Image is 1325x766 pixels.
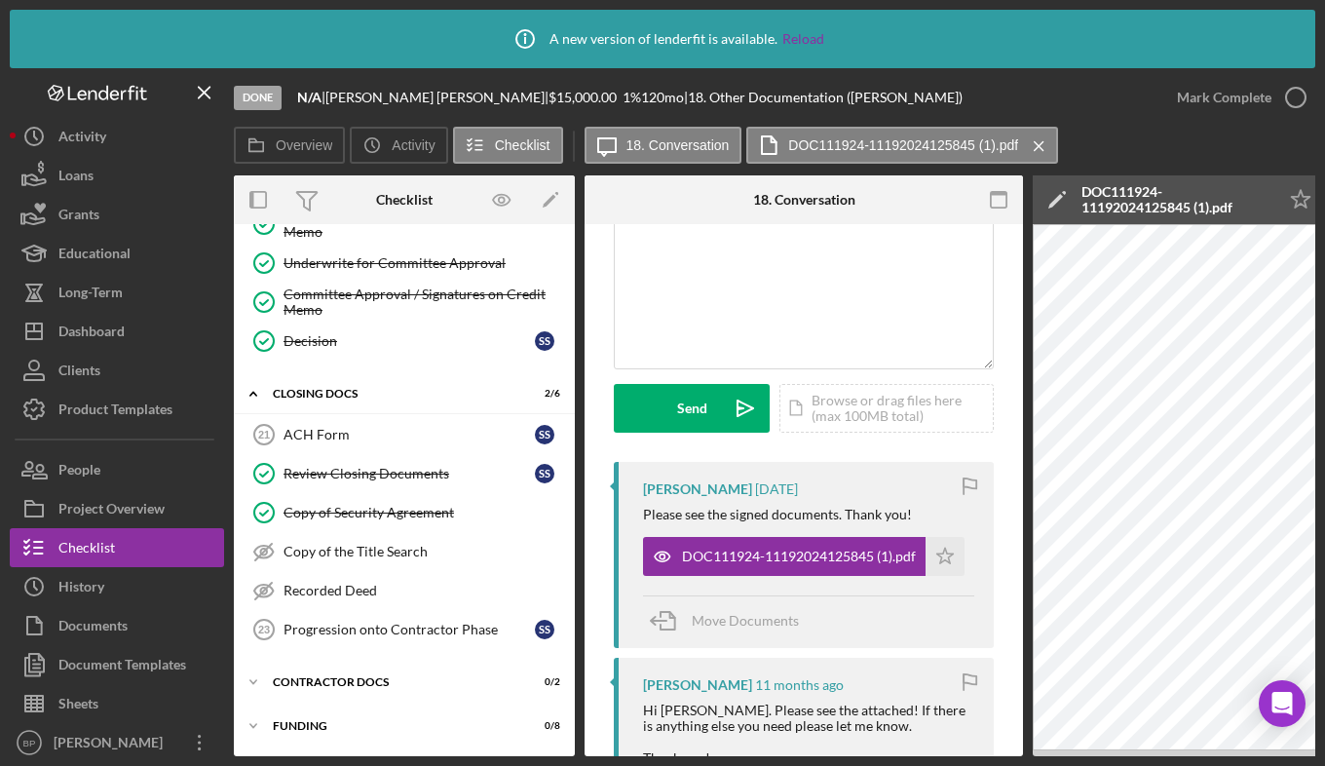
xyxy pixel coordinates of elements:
b: N/A [297,89,322,105]
button: Documents [10,606,224,645]
button: Activity [350,127,447,164]
div: Done [234,86,282,110]
div: 0 / 8 [525,720,560,732]
div: | [297,90,325,105]
button: 18. Conversation [585,127,742,164]
div: | 18. Other Documentation ([PERSON_NAME]) [684,90,963,105]
div: Long-Term [58,273,123,317]
time: 2024-11-19 23:46 [755,481,798,497]
button: People [10,450,224,489]
button: Clients [10,351,224,390]
a: Copy of the Title Search [244,532,565,571]
button: Overview [234,127,345,164]
button: Sheets [10,684,224,723]
div: DOC111924-11192024125845 (1).pdf [682,549,916,564]
a: DecisionSS [244,322,565,361]
div: [PERSON_NAME] [643,677,752,693]
div: Decision [284,333,535,349]
a: Review Closing DocumentsSS [244,454,565,493]
div: 2 / 6 [525,388,560,400]
div: 0 / 2 [525,676,560,688]
button: Grants [10,195,224,234]
div: S S [535,464,554,483]
button: Mark Complete [1157,78,1315,117]
button: BP[PERSON_NAME] [10,723,224,762]
div: Educational [58,234,131,278]
div: Contractor Docs [273,676,511,688]
button: Long-Term [10,273,224,312]
div: Loan Manager Income Verification of Credit Memo [284,209,564,240]
div: Copy of Security Agreement [284,505,564,520]
div: S S [535,620,554,639]
div: Activity [58,117,106,161]
button: Move Documents [643,596,818,645]
div: Loans [58,156,94,200]
div: Open Intercom Messenger [1259,680,1306,727]
div: A new version of lenderfit is available. [501,15,824,63]
button: Loans [10,156,224,195]
div: DOC111924-11192024125845 (1).pdf [1081,184,1267,215]
div: Funding [273,720,511,732]
text: BP [23,738,36,748]
div: S S [535,425,554,444]
button: Educational [10,234,224,273]
button: Checklist [453,127,563,164]
div: Send [677,384,707,433]
a: Recorded Deed [244,571,565,610]
div: Checklist [58,528,115,572]
div: 18. Conversation [753,192,855,208]
label: Overview [276,137,332,153]
button: DOC111924-11192024125845 (1).pdf [643,537,965,576]
div: $15,000.00 [549,90,623,105]
div: Copy of the Title Search [284,544,564,559]
div: Project Overview [58,489,165,533]
a: Loan Manager Income Verification of Credit Memo [244,205,565,244]
div: CLOSING DOCS [273,388,511,400]
div: S S [535,331,554,351]
div: Clients [58,351,100,395]
span: Move Documents [692,612,799,629]
div: Grants [58,195,99,239]
div: Underwrite for Committee Approval [284,255,564,271]
time: 2024-09-10 01:56 [755,677,844,693]
div: Hi [PERSON_NAME]. Please see the attached! If there is anything else you need please let me know.... [643,703,974,765]
div: History [58,567,104,611]
tspan: 21 [258,429,270,440]
div: Checklist [376,192,433,208]
button: Activity [10,117,224,156]
label: Activity [392,137,435,153]
div: Mark Complete [1177,78,1271,117]
div: Product Templates [58,390,172,434]
div: [PERSON_NAME] [PERSON_NAME] | [325,90,549,105]
div: Review Closing Documents [284,466,535,481]
button: History [10,567,224,606]
label: Checklist [495,137,550,153]
button: Product Templates [10,390,224,429]
div: Dashboard [58,312,125,356]
div: Document Templates [58,645,186,689]
button: Dashboard [10,312,224,351]
a: Committee Approval / Signatures on Credit Memo [244,283,565,322]
div: Committee Approval / Signatures on Credit Memo [284,287,564,318]
div: Sheets [58,684,98,728]
a: Underwrite for Committee Approval [244,244,565,283]
div: Documents [58,606,128,650]
label: DOC111924-11192024125845 (1).pdf [788,137,1018,153]
div: People [58,450,100,494]
a: 21ACH FormSS [244,415,565,454]
div: Progression onto Contractor Phase [284,622,535,637]
button: Document Templates [10,645,224,684]
a: Project Overview [10,489,224,528]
